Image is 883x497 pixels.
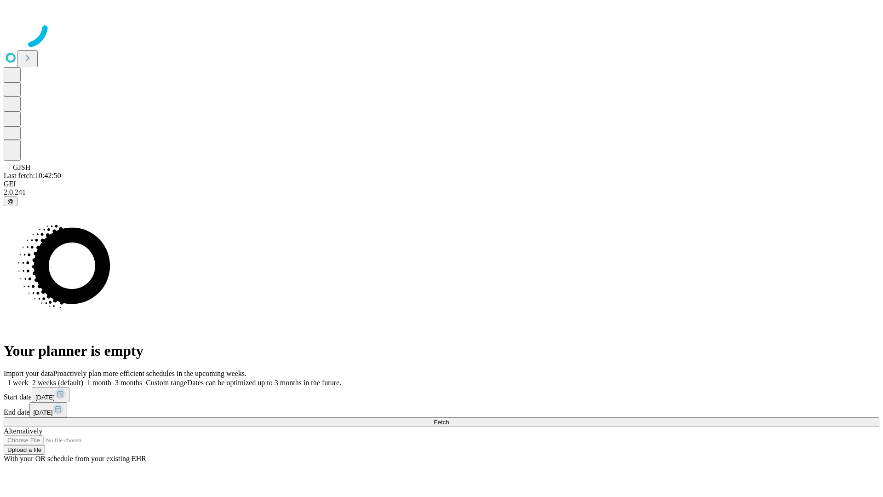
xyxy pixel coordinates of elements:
[4,188,879,196] div: 2.0.241
[53,370,247,377] span: Proactively plan more efficient schedules in the upcoming weeks.
[32,387,69,402] button: [DATE]
[4,455,146,462] span: With your OR schedule from your existing EHR
[29,402,67,417] button: [DATE]
[4,370,53,377] span: Import your data
[4,417,879,427] button: Fetch
[87,379,111,387] span: 1 month
[4,387,879,402] div: Start date
[32,379,83,387] span: 2 weeks (default)
[7,198,14,205] span: @
[115,379,142,387] span: 3 months
[4,172,61,179] span: Last fetch: 10:42:50
[35,394,55,401] span: [DATE]
[4,427,42,435] span: Alternatively
[434,419,449,426] span: Fetch
[4,196,17,206] button: @
[4,342,879,359] h1: Your planner is empty
[33,409,52,416] span: [DATE]
[4,445,45,455] button: Upload a file
[146,379,187,387] span: Custom range
[7,379,29,387] span: 1 week
[4,180,879,188] div: GEI
[4,402,879,417] div: End date
[13,163,30,171] span: GJSH
[187,379,341,387] span: Dates can be optimized up to 3 months in the future.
